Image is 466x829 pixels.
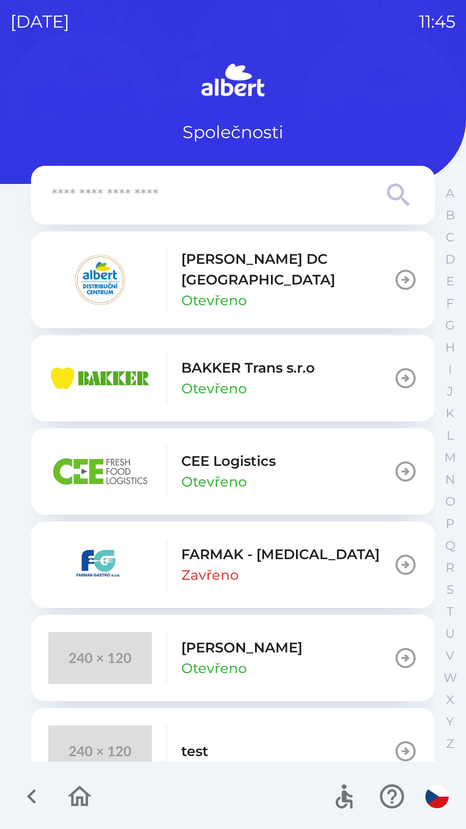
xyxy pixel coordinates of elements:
[446,648,454,663] p: V
[439,380,461,402] button: J
[48,254,152,306] img: 092fc4fe-19c8-4166-ad20-d7efd4551fba.png
[439,601,461,623] button: T
[31,522,435,608] button: FARMAK - [MEDICAL_DATA]Zavřeno
[181,741,208,762] p: test
[446,560,454,575] p: R
[447,428,453,443] p: L
[439,733,461,755] button: Z
[444,670,457,685] p: W
[439,358,461,380] button: I
[439,490,461,513] button: O
[447,384,453,399] p: J
[439,689,461,711] button: X
[439,270,461,292] button: E
[31,335,435,421] button: BAKKER Trans s.r.oOtevřeno
[425,785,449,808] img: cs flag
[10,9,69,35] p: [DATE]
[181,290,247,311] p: Otevřeno
[439,557,461,579] button: R
[31,615,435,701] button: [PERSON_NAME]Otevřeno
[183,119,283,145] p: Společnosti
[447,582,454,597] p: S
[439,336,461,358] button: H
[439,226,461,248] button: C
[181,451,276,471] p: CEE Logistics
[181,358,315,378] p: BAKKER Trans s.r.o
[181,378,247,399] p: Otevřeno
[446,714,454,729] p: Y
[445,626,455,641] p: U
[448,362,452,377] p: I
[446,230,454,245] p: C
[181,249,394,290] p: [PERSON_NAME] DC [GEOGRAPHIC_DATA]
[439,579,461,601] button: S
[181,471,247,492] p: Otevřeno
[419,9,456,35] p: 11:45
[439,645,461,667] button: V
[439,667,461,689] button: W
[439,446,461,468] button: M
[446,208,455,223] p: B
[445,318,455,333] p: G
[439,292,461,314] button: F
[48,446,152,497] img: ba8847e2-07ef-438b-a6f1-28de549c3032.png
[31,708,435,794] button: test
[439,513,461,535] button: P
[439,402,461,424] button: K
[446,516,454,531] p: P
[444,450,456,465] p: M
[439,314,461,336] button: G
[445,494,455,509] p: O
[48,725,152,777] img: 240x120
[445,538,455,553] p: Q
[181,565,239,585] p: Zavřeno
[31,60,435,102] img: Logo
[446,692,454,707] p: X
[446,274,454,289] p: E
[446,406,454,421] p: K
[439,535,461,557] button: Q
[181,637,302,658] p: [PERSON_NAME]
[445,340,455,355] p: H
[48,539,152,591] img: 5ee10d7b-21a5-4c2b-ad2f-5ef9e4226557.png
[31,231,435,328] button: [PERSON_NAME] DC [GEOGRAPHIC_DATA]Otevřeno
[439,248,461,270] button: D
[439,711,461,733] button: Y
[445,472,455,487] p: N
[31,428,435,515] button: CEE LogisticsOtevřeno
[48,632,152,684] img: 240x120
[446,186,454,201] p: A
[446,296,454,311] p: F
[48,352,152,404] img: eba99837-dbda-48f3-8a63-9647f5990611.png
[447,604,453,619] p: T
[181,544,380,565] p: FARMAK - [MEDICAL_DATA]
[439,424,461,446] button: L
[181,658,247,679] p: Otevřeno
[439,204,461,226] button: B
[445,252,455,267] p: D
[446,736,454,751] p: Z
[439,468,461,490] button: N
[439,182,461,204] button: A
[439,623,461,645] button: U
